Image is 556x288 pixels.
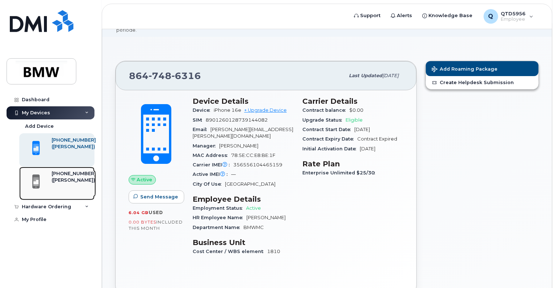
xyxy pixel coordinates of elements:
span: Initial Activation Date [302,146,360,151]
h3: Rate Plan [302,159,403,168]
span: 78:5E:CC:E8:BE:1F [231,153,275,158]
span: Eligible [346,117,363,123]
span: 864 [129,70,201,81]
a: Create Helpdesk Submission [426,76,539,89]
span: — [231,171,236,177]
span: [PERSON_NAME] [246,215,286,220]
span: Employment Status [193,205,246,211]
span: Employee [501,16,526,22]
h3: Device Details [193,97,294,106]
a: Alerts [386,8,418,23]
span: 6316 [172,70,201,81]
span: [PERSON_NAME] [219,143,258,149]
span: 356556104465159 [233,162,282,167]
span: HR Employee Name [193,215,246,220]
span: 0.00 Bytes [129,220,156,225]
span: [PERSON_NAME][EMAIL_ADDRESS][PERSON_NAME][DOMAIN_NAME] [193,127,293,139]
span: Email [193,127,210,132]
span: QTD5956 [501,11,526,16]
span: Carrier IMEI [193,162,233,167]
span: 6.04 GB [129,210,149,215]
span: MAC Address [193,153,231,158]
span: Add Roaming Package [432,66,497,73]
h3: Employee Details [193,195,294,204]
span: Contract Expired [357,136,397,142]
span: Device [193,107,214,113]
span: Manager [193,143,219,149]
span: [DATE] [382,73,399,78]
a: Knowledge Base [418,8,478,23]
span: Contract Start Date [302,127,354,132]
span: Send Message [140,193,178,200]
span: [GEOGRAPHIC_DATA] [225,181,275,187]
span: BMWMC [243,225,264,230]
span: iPhone 16e [214,107,241,113]
span: Active [137,176,153,183]
span: [DATE] [360,146,375,151]
span: Upgrade Status [302,117,346,123]
span: Enterprise Unlimited $25/30 [302,170,379,175]
h3: Carrier Details [302,97,403,106]
span: $0.00 [349,107,363,113]
span: Active [246,205,261,211]
span: Q [488,12,493,21]
span: Last updated [349,73,382,78]
span: Contract balance [302,107,349,113]
h3: Business Unit [193,238,294,247]
span: Knowledge Base [429,12,473,19]
button: Add Roaming Package [426,61,539,76]
a: + Upgrade Device [244,107,287,113]
span: 8901260128739144082 [206,117,268,123]
span: Contract Expiry Date [302,136,357,142]
span: Active IMEI [193,171,231,177]
span: Department Name [193,225,243,230]
div: QTD5956 [479,9,539,24]
span: Support [360,12,381,19]
span: [DATE] [354,127,370,132]
span: City Of Use [193,181,225,187]
a: Support [349,8,386,23]
button: Send Message [129,190,184,204]
span: SIM [193,117,206,123]
span: Cost Center / WBS element [193,249,267,254]
iframe: Messenger Launcher [524,256,551,283]
span: Alerts [397,12,412,19]
span: 1810 [267,249,280,254]
span: used [149,210,163,215]
span: 748 [149,70,172,81]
